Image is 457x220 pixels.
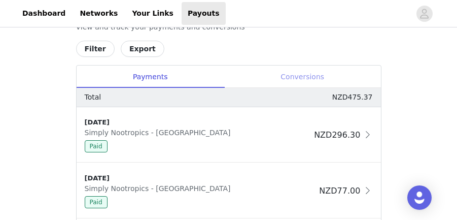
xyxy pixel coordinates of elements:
div: [DATE] [85,117,310,128]
a: Payouts [182,2,226,25]
div: avatar [419,6,429,22]
div: clickable-list-item [77,163,381,219]
span: NZD296.30 [314,130,360,140]
span: Paid [85,140,108,152]
p: NZD475.37 [332,92,373,103]
div: Conversions [224,66,381,88]
span: Simply Nootropics - [GEOGRAPHIC_DATA] [85,184,235,193]
a: Networks [74,2,124,25]
button: Export [121,41,164,57]
p: Total [85,92,101,103]
div: Open Intercom Messenger [407,185,432,210]
div: [DATE] [85,173,315,183]
span: Simply Nootropics - [GEOGRAPHIC_DATA] [85,129,235,137]
a: Your Links [126,2,180,25]
span: Paid [85,196,108,208]
div: Payments [77,66,224,88]
div: clickable-list-item [77,107,381,163]
span: NZD77.00 [319,186,360,196]
a: Dashboard [16,2,72,25]
button: Filter [76,41,115,57]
